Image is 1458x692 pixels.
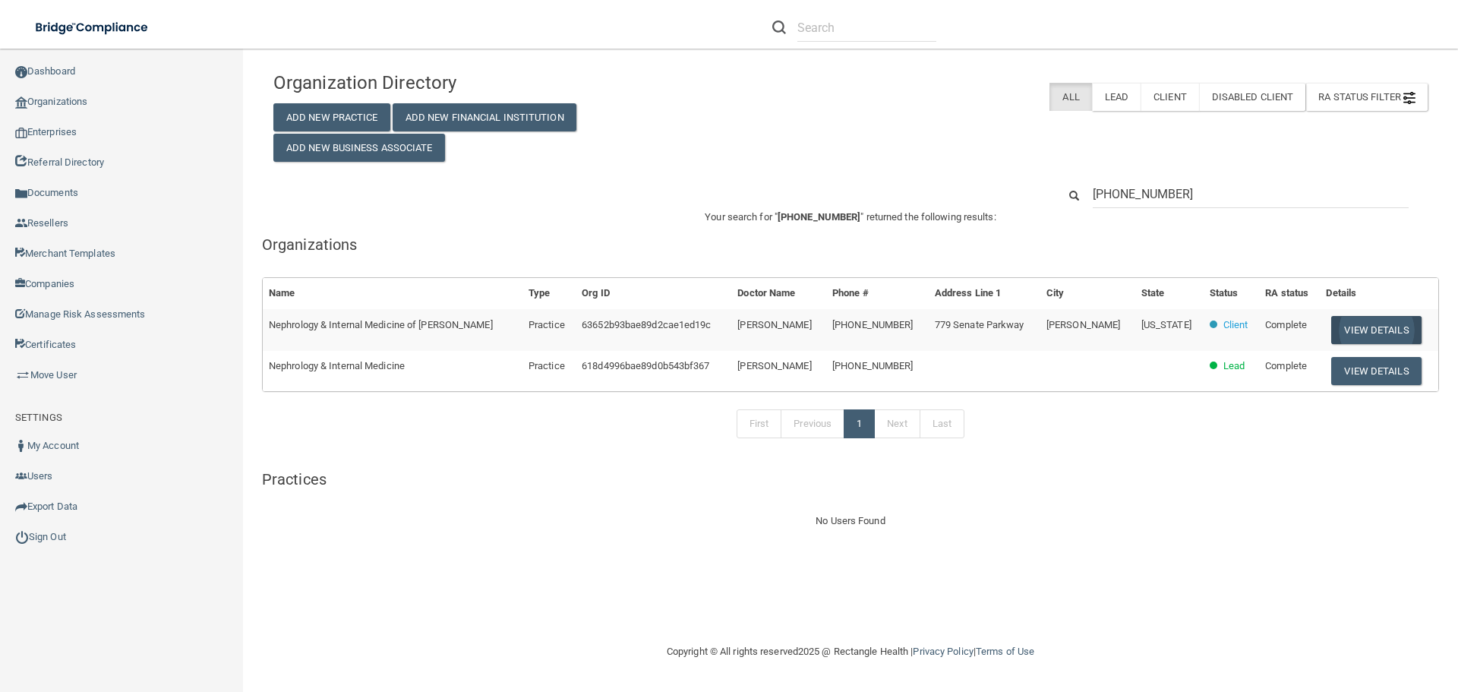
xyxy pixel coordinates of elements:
[874,409,920,438] a: Next
[1259,278,1320,309] th: RA status
[262,512,1439,530] div: No Users Found
[913,646,973,657] a: Privacy Policy
[976,646,1034,657] a: Terms of Use
[1320,278,1438,309] th: Details
[15,188,27,200] img: icon-documents.8dae5593.png
[15,128,27,138] img: enterprise.0d942306.png
[1093,180,1409,208] input: Search
[1223,357,1245,375] p: Lead
[15,470,27,482] img: icon-users.e205127d.png
[1331,357,1421,385] button: View Details
[1403,92,1415,104] img: icon-filter@2x.21656d0b.png
[262,471,1439,488] h5: Practices
[1265,360,1307,371] span: Complete
[273,73,643,93] h4: Organization Directory
[1141,83,1199,111] label: Client
[832,360,913,371] span: [PHONE_NUMBER]
[929,278,1040,309] th: Address Line 1
[269,319,493,330] span: Nephrology & Internal Medicine of [PERSON_NAME]
[393,103,576,131] button: Add New Financial Institution
[529,360,565,371] span: Practice
[273,103,390,131] button: Add New Practice
[1265,319,1307,330] span: Complete
[582,360,709,371] span: 618d4996bae89d0b543bf367
[737,319,811,330] span: [PERSON_NAME]
[15,409,62,427] label: SETTINGS
[1223,316,1248,334] p: Client
[731,278,826,309] th: Doctor Name
[844,409,875,438] a: 1
[23,12,163,43] img: bridge_compliance_login_screen.278c3ca4.svg
[1204,278,1259,309] th: Status
[576,278,731,309] th: Org ID
[529,319,565,330] span: Practice
[1049,83,1091,111] label: All
[1199,83,1306,111] label: Disabled Client
[826,278,929,309] th: Phone #
[920,409,964,438] a: Last
[778,211,860,223] span: [PHONE_NUMBER]
[1040,278,1135,309] th: City
[935,319,1024,330] span: 779 Senate Parkway
[273,134,445,162] button: Add New Business Associate
[15,368,30,383] img: briefcase.64adab9b.png
[582,319,711,330] span: 63652b93bae89d2cae1ed19c
[772,21,786,34] img: ic-search.3b580494.png
[737,360,811,371] span: [PERSON_NAME]
[15,66,27,78] img: ic_dashboard_dark.d01f4a41.png
[1135,278,1204,309] th: State
[1092,83,1141,111] label: Lead
[781,409,844,438] a: Previous
[797,14,936,42] input: Search
[15,501,27,513] img: icon-export.b9366987.png
[573,627,1128,676] div: Copyright © All rights reserved 2025 @ Rectangle Health | |
[262,208,1439,226] p: Your search for " " returned the following results:
[263,278,522,309] th: Name
[1046,319,1120,330] span: [PERSON_NAME]
[269,360,405,371] span: Nephrology & Internal Medicine
[1318,91,1415,103] span: RA Status Filter
[737,409,782,438] a: First
[522,278,576,309] th: Type
[15,440,27,452] img: ic_user_dark.df1a06c3.png
[15,530,29,544] img: ic_power_dark.7ecde6b1.png
[1141,319,1191,330] span: [US_STATE]
[262,236,1439,253] h5: Organizations
[1331,316,1421,344] button: View Details
[15,96,27,109] img: organization-icon.f8decf85.png
[832,319,913,330] span: [PHONE_NUMBER]
[15,217,27,229] img: ic_reseller.de258add.png
[1195,584,1440,645] iframe: Drift Widget Chat Controller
